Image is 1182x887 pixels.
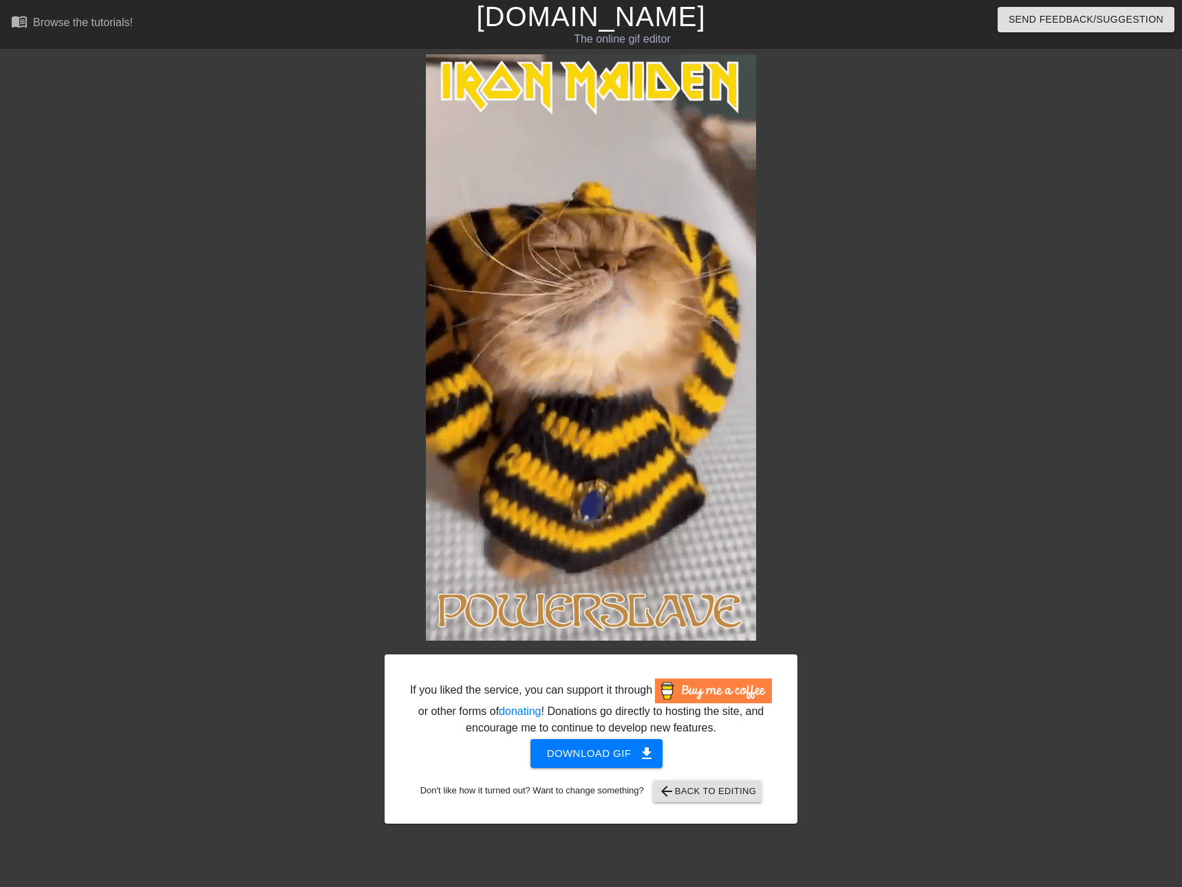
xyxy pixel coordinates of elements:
div: If you liked the service, you can support it through or other forms of ! Donations go directly to... [409,678,773,736]
img: P44CEKyy.gif [426,54,756,641]
span: arrow_back [658,783,675,800]
span: Back to Editing [658,783,757,800]
div: Don't like how it turned out? Want to change something? [406,780,776,802]
button: Download gif [530,739,663,768]
div: The online gif editor [401,31,844,47]
a: [DOMAIN_NAME] [476,1,705,32]
span: Download gif [547,745,647,762]
a: Download gif [519,747,663,758]
a: donating [499,705,541,717]
a: Browse the tutorials! [11,13,133,34]
div: Browse the tutorials! [33,17,133,28]
button: Back to Editing [653,780,762,802]
span: Send Feedback/Suggestion [1009,11,1163,28]
span: menu_book [11,13,28,30]
button: Send Feedback/Suggestion [998,7,1174,32]
span: get_app [638,745,655,762]
img: Buy Me A Coffee [655,678,772,703]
